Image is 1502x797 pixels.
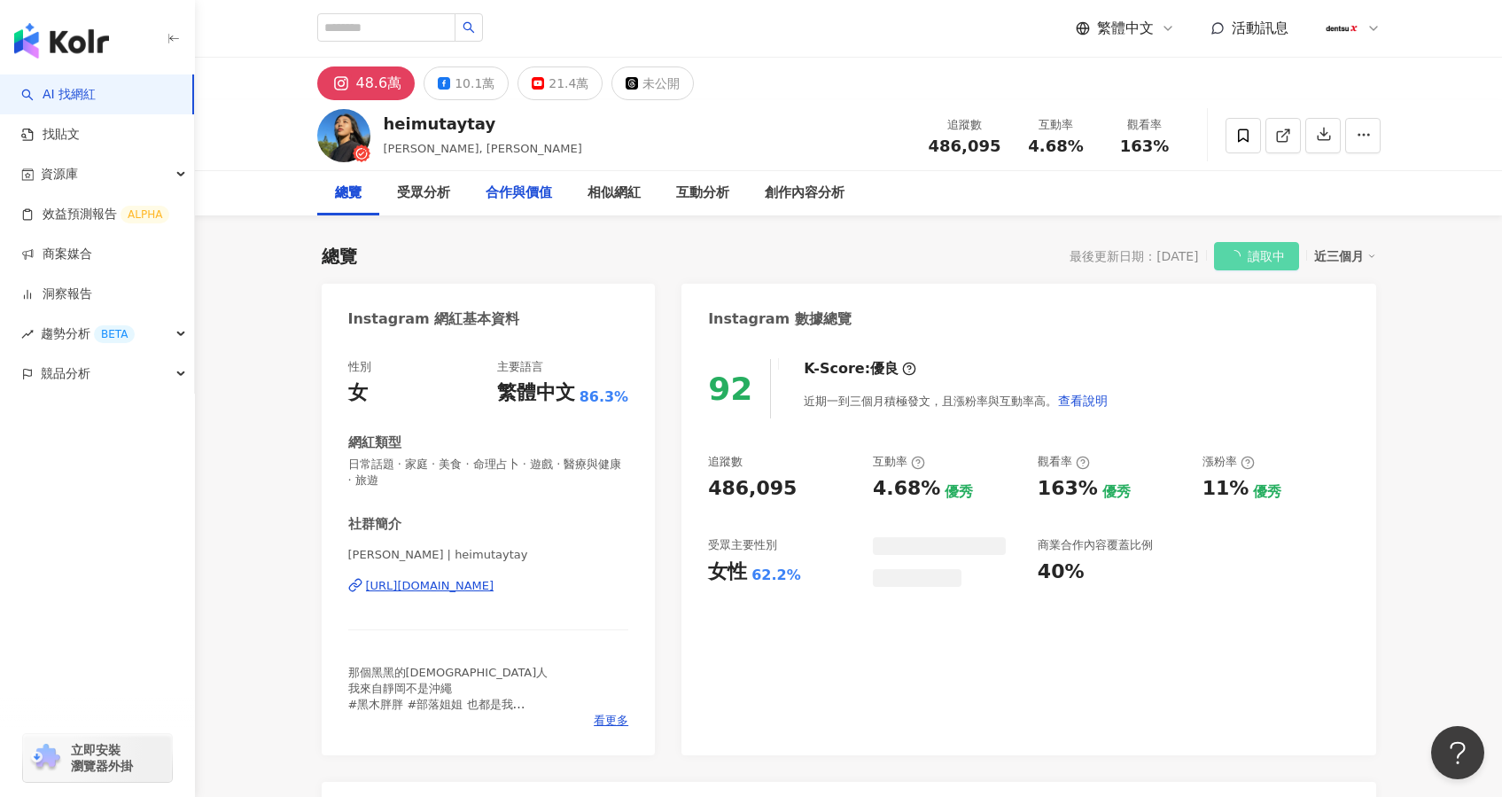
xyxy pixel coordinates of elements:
[21,86,96,104] a: searchAI 找網紅
[1028,137,1083,155] span: 4.68%
[21,206,169,223] a: 效益預測報告ALPHA
[751,566,801,585] div: 62.2%
[1202,475,1249,503] div: 11%
[1058,394,1108,408] span: 查看說明
[1228,250,1241,262] span: loading
[41,154,78,194] span: 資源庫
[348,359,371,375] div: 性別
[14,23,109,59] img: logo
[708,454,743,470] div: 追蹤數
[348,547,629,563] span: [PERSON_NAME] | heimutaytay
[497,359,543,375] div: 主要語言
[322,244,357,269] div: 總覽
[518,66,603,100] button: 21.4萬
[611,66,694,100] button: 未公開
[397,183,450,204] div: 受眾分析
[348,379,368,407] div: 女
[1097,19,1154,38] span: 繁體中文
[348,578,629,594] a: [URL][DOMAIN_NAME]
[335,183,362,204] div: 總覽
[873,454,925,470] div: 互動率
[1038,559,1085,586] div: 40%
[486,183,552,204] div: 合作與價值
[588,183,641,204] div: 相似網紅
[642,71,680,96] div: 未公開
[1038,454,1090,470] div: 觀看率
[28,744,63,772] img: chrome extension
[1325,12,1358,45] img: 180x180px_JPG.jpg
[708,371,752,407] div: 92
[348,309,520,329] div: Instagram 網紅基本資料
[94,325,135,343] div: BETA
[317,109,370,162] img: KOL Avatar
[1248,243,1285,271] span: 讀取中
[71,742,133,774] span: 立即安裝 瀏覽器外掛
[1038,475,1098,503] div: 163%
[1057,383,1109,418] button: 查看說明
[41,354,90,394] span: 競品分析
[21,285,92,303] a: 洞察報告
[594,713,628,729] span: 看更多
[873,475,940,503] div: 4.68%
[497,379,575,407] div: 繁體中文
[348,457,629,488] span: 日常話題 · 家庭 · 美食 · 命理占卜 · 遊戲 · 醫療與健康 · 旅遊
[356,71,402,96] div: 48.6萬
[21,126,80,144] a: 找貼文
[765,183,844,204] div: 創作內容分析
[455,71,494,96] div: 10.1萬
[384,142,582,155] span: [PERSON_NAME], [PERSON_NAME]
[1102,482,1131,502] div: 優秀
[708,475,797,503] div: 486,095
[21,328,34,340] span: rise
[23,734,172,782] a: chrome extension立即安裝 瀏覽器外掛
[945,482,973,502] div: 優秀
[366,578,494,594] div: [URL][DOMAIN_NAME]
[676,183,729,204] div: 互動分析
[1023,116,1090,134] div: 互動率
[870,359,899,379] div: 優良
[1111,116,1179,134] div: 觀看率
[1202,454,1255,470] div: 漲粉率
[384,113,582,135] div: heimutaytay
[929,116,1001,134] div: 追蹤數
[1314,245,1376,268] div: 近三個月
[41,314,135,354] span: 趨勢分析
[21,246,92,263] a: 商案媒合
[804,359,916,379] div: K-Score :
[580,387,629,407] span: 86.3%
[708,309,852,329] div: Instagram 數據總覽
[1038,537,1153,553] div: 商業合作內容覆蓋比例
[348,666,602,744] span: 那個黑黑的[DEMOGRAPHIC_DATA]人 我來自靜岡不是沖繩 #黑木胖胖 #部落姐姐 也都是我 ⠀ ⠀ ⠀ ⠀ ⠀ Contact: [EMAIL_ADDRESS][DOMAIN_NAME]
[463,21,475,34] span: search
[317,66,416,100] button: 48.6萬
[804,383,1109,418] div: 近期一到三個月積極發文，且漲粉率與互動率高。
[708,537,777,553] div: 受眾主要性別
[1253,482,1281,502] div: 優秀
[1070,249,1198,263] div: 最後更新日期：[DATE]
[348,434,401,452] div: 網紅類型
[1232,20,1288,36] span: 活動訊息
[424,66,509,100] button: 10.1萬
[1431,726,1484,779] iframe: Help Scout Beacon - Open
[708,559,747,586] div: 女性
[348,515,401,534] div: 社群簡介
[1214,242,1299,270] button: 讀取中
[929,137,1001,155] span: 486,095
[549,71,588,96] div: 21.4萬
[1120,137,1170,155] span: 163%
